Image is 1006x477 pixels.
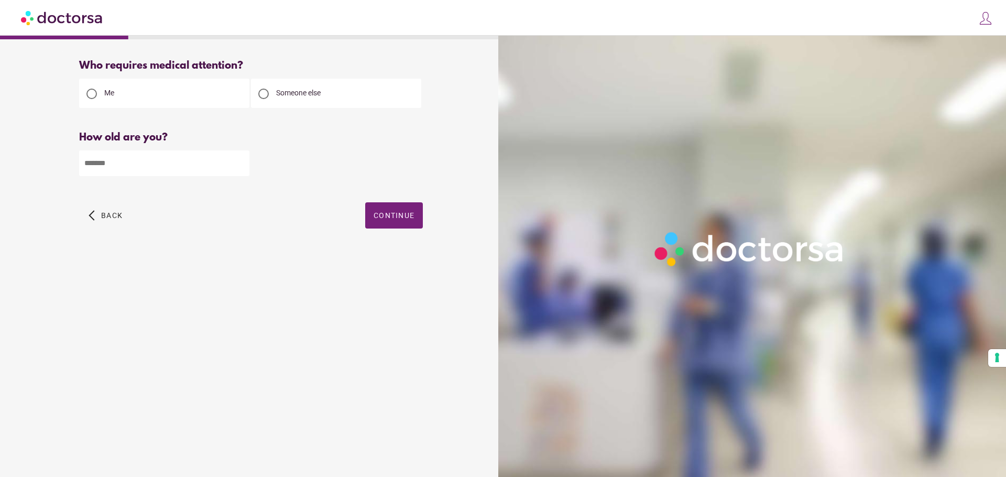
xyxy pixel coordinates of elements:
img: Doctorsa.com [21,6,104,29]
img: Logo-Doctorsa-trans-White-partial-flat.png [649,226,850,272]
span: Me [104,89,114,97]
button: arrow_back_ios Back [84,202,127,229]
div: Who requires medical attention? [79,60,423,72]
div: How old are you? [79,132,423,144]
span: Someone else [276,89,321,97]
button: Continue [365,202,423,229]
button: Your consent preferences for tracking technologies [988,349,1006,367]
span: Back [101,211,123,220]
img: icons8-customer-100.png [978,11,993,26]
span: Continue [374,211,414,220]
